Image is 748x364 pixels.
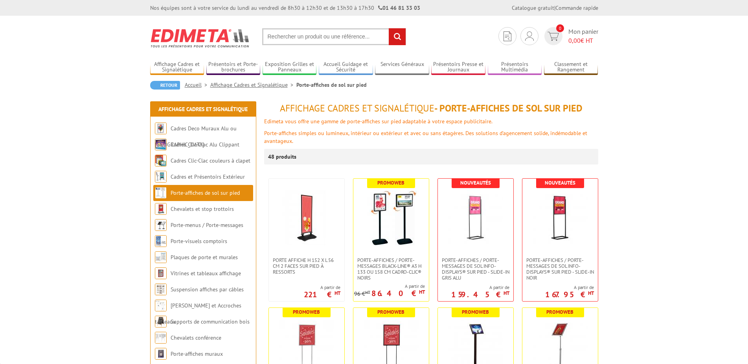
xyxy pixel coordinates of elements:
a: Chevalets et stop trottoirs [171,205,234,212]
sup: HT [504,290,509,296]
img: Porte-affiches muraux [155,348,167,360]
a: Porte Affiche H 152 x L 56 cm 2 faces sur pied à ressorts [269,257,344,275]
img: Porte Affiche H 152 x L 56 cm 2 faces sur pied à ressorts [279,190,334,245]
p: 96 € [354,291,370,297]
span: Porte Affiche H 152 x L 56 cm 2 faces sur pied à ressorts [273,257,340,275]
img: Porte-affiches / Porte-messages de sol Info-Displays® sur pied - Slide-in Gris Alu [448,190,503,245]
img: Cadres et Présentoirs Extérieur [155,171,167,183]
a: Suspension affiches par câbles [171,286,244,293]
sup: HT [419,289,425,295]
span: A partir de [545,284,594,291]
a: Catalogue gratuit [512,4,554,11]
p: 159.45 € [451,292,509,297]
p: 48 produits [268,149,298,165]
a: Présentoirs et Porte-brochures [206,61,261,74]
img: Chevalets et stop trottoirs [155,203,167,215]
a: Chevalets conférence [171,334,221,341]
a: Accueil Guidage et Sécurité [319,61,373,74]
span: 0,00 [568,37,581,44]
a: Cadres Deco Muraux Alu ou [GEOGRAPHIC_DATA] [155,125,237,148]
img: Plaques de porte et murales [155,251,167,263]
img: devis rapide [525,31,534,41]
a: Présentoirs Presse et Journaux [431,61,485,74]
img: Cadres Deco Muraux Alu ou Bois [155,123,167,134]
h1: - Porte-affiches de sol sur pied [264,103,598,113]
a: Supports de communication bois [171,318,250,325]
a: Porte-affiches / Porte-messages Black-Line® A3 H 133 ou 158 cm Cadro-Clic® noirs [353,257,429,281]
b: Nouveautés [460,179,491,186]
a: Plaques de porte et murales [171,254,238,261]
img: Cimaises et Accroches tableaux [155,300,167,311]
a: Cadres et Présentoirs Extérieur [171,173,245,180]
span: A partir de [354,283,425,289]
span: Mon panier [568,27,598,45]
div: | [512,4,598,12]
img: devis rapide [504,31,511,41]
img: Chevalets conférence [155,332,167,344]
b: Promoweb [377,309,404,315]
span: € HT [568,36,598,45]
a: Porte-menus / Porte-messages [171,221,243,229]
img: Porte-affiches de sol sur pied [155,187,167,199]
a: Commande rapide [555,4,598,11]
img: Suspension affiches par câbles [155,284,167,295]
a: Porte-visuels comptoirs [171,238,227,245]
a: [PERSON_NAME] et Accroches tableaux [155,302,241,325]
a: Affichage Cadres et Signalétique [210,81,296,88]
a: Présentoirs Multimédia [488,61,542,74]
a: devis rapide 0 Mon panier 0,00€ HT [542,27,598,45]
span: A partir de [304,284,340,291]
span: 0 [556,24,564,32]
a: Affichage Cadres et Signalétique [150,61,204,74]
sup: HT [365,289,370,295]
sup: HT [588,290,594,296]
strong: 01 46 81 33 03 [378,4,420,11]
img: Edimeta [150,24,250,53]
img: Cadres Clic-Clac couleurs à clapet [155,155,167,166]
p: 167.95 € [545,292,594,297]
img: Porte-affiches / Porte-messages de sol Info-Displays® sur pied - Slide-in Noir [533,190,588,245]
p: 221 € [304,292,340,297]
span: Porte-affiches / Porte-messages de sol Info-Displays® sur pied - Slide-in Noir [526,257,594,281]
b: Promoweb [462,309,489,315]
a: Porte-affiches muraux [171,350,223,357]
a: Accueil [185,81,210,88]
img: Porte-visuels comptoirs [155,235,167,247]
a: Porte-affiches de sol sur pied [171,189,240,196]
div: Nos équipes sont à votre service du lundi au vendredi de 8h30 à 12h30 et de 13h30 à 17h30 [150,4,420,12]
input: Rechercher un produit ou une référence... [262,28,406,45]
span: Porte-affiches / Porte-messages de sol Info-Displays® sur pied - Slide-in Gris Alu [442,257,509,281]
font: Porte-affiches simples ou lumineux, intérieur ou extérieur et avec ou sans étagères. Des solution... [264,130,587,145]
a: Exposition Grilles et Panneaux [263,61,317,74]
a: Affichage Cadres et Signalétique [158,106,248,113]
a: Services Généraux [375,61,429,74]
input: rechercher [389,28,406,45]
span: Porte-affiches / Porte-messages Black-Line® A3 H 133 ou 158 cm Cadro-Clic® noirs [357,257,425,281]
font: Edimeta vous offre une gamme de porte-affiches sur pied adaptable à votre espace publicitaire. [264,118,493,125]
a: Cadres Clic-Clac Alu Clippant [171,141,239,148]
p: 86.40 € [371,291,425,296]
span: A partir de [451,284,509,291]
a: Porte-affiches / Porte-messages de sol Info-Displays® sur pied - Slide-in Noir [522,257,598,281]
sup: HT [334,290,340,296]
a: Vitrines et tableaux affichage [171,270,241,277]
a: Porte-affiches / Porte-messages de sol Info-Displays® sur pied - Slide-in Gris Alu [438,257,513,281]
a: Cadres Clic-Clac couleurs à clapet [171,157,250,164]
b: Promoweb [546,309,573,315]
img: Vitrines et tableaux affichage [155,267,167,279]
img: devis rapide [548,32,559,41]
b: Nouveautés [545,179,575,186]
img: Porte-menus / Porte-messages [155,219,167,231]
a: Retour [150,81,180,90]
li: Porte-affiches de sol sur pied [296,81,367,89]
a: Classement et Rangement [544,61,598,74]
img: Porte-affiches / Porte-messages Black-Line® A3 H 133 ou 158 cm Cadro-Clic® noirs [364,190,419,245]
span: Affichage Cadres et Signalétique [280,102,434,114]
b: Promoweb [377,179,404,186]
b: Promoweb [293,309,320,315]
